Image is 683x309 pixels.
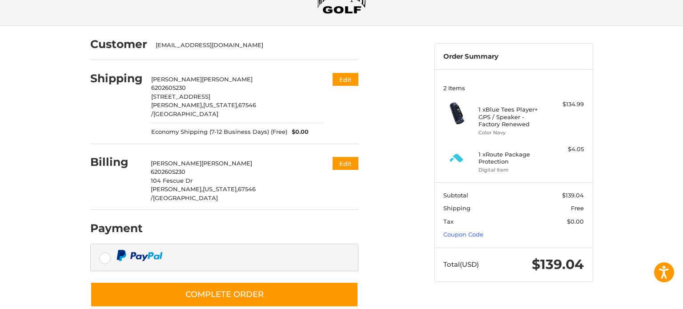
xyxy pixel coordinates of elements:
span: [US_STATE], [203,185,238,193]
span: [STREET_ADDRESS] [151,93,210,100]
h4: 1 x Route Package Protection [478,151,546,165]
button: Complete order [90,282,358,307]
span: [US_STATE], [203,101,238,108]
span: Free [571,205,584,212]
span: 6202605230 [151,84,186,91]
h3: 2 Items [443,84,584,92]
h2: Payment [90,221,143,235]
h4: 1 x Blue Tees Player+ GPS / Speaker - Factory Renewed [478,106,546,128]
span: $139.04 [532,256,584,273]
span: $0.00 [567,218,584,225]
a: Coupon Code [443,231,483,238]
div: [EMAIL_ADDRESS][DOMAIN_NAME] [156,41,350,50]
span: Subtotal [443,192,468,199]
span: [PERSON_NAME] [201,160,252,167]
span: [GEOGRAPHIC_DATA] [153,194,218,201]
button: Edit [333,157,358,170]
span: [GEOGRAPHIC_DATA] [153,110,218,117]
span: 104 Fescue Dr [151,177,193,184]
li: Color Navy [478,129,546,136]
div: $4.05 [549,145,584,154]
h2: Customer [90,37,147,51]
span: 67546 / [151,101,256,117]
h2: Shipping [90,72,143,85]
div: $134.99 [549,100,584,109]
img: PayPal icon [117,250,163,261]
button: Edit [333,73,358,86]
span: [PERSON_NAME], [151,101,203,108]
span: 67546 / [151,185,256,201]
li: Digital Item [478,166,546,174]
h3: Order Summary [443,52,584,61]
span: Economy Shipping (7-12 Business Days) (Free) [151,128,287,136]
span: [PERSON_NAME] [202,76,253,83]
span: [PERSON_NAME] [151,160,201,167]
h2: Billing [90,155,142,169]
span: [PERSON_NAME] [151,76,202,83]
span: Shipping [443,205,470,212]
span: $0.00 [287,128,309,136]
span: Total (USD) [443,260,479,269]
span: Tax [443,218,454,225]
span: 6202605230 [151,168,185,175]
span: [PERSON_NAME], [151,185,203,193]
span: $139.04 [562,192,584,199]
